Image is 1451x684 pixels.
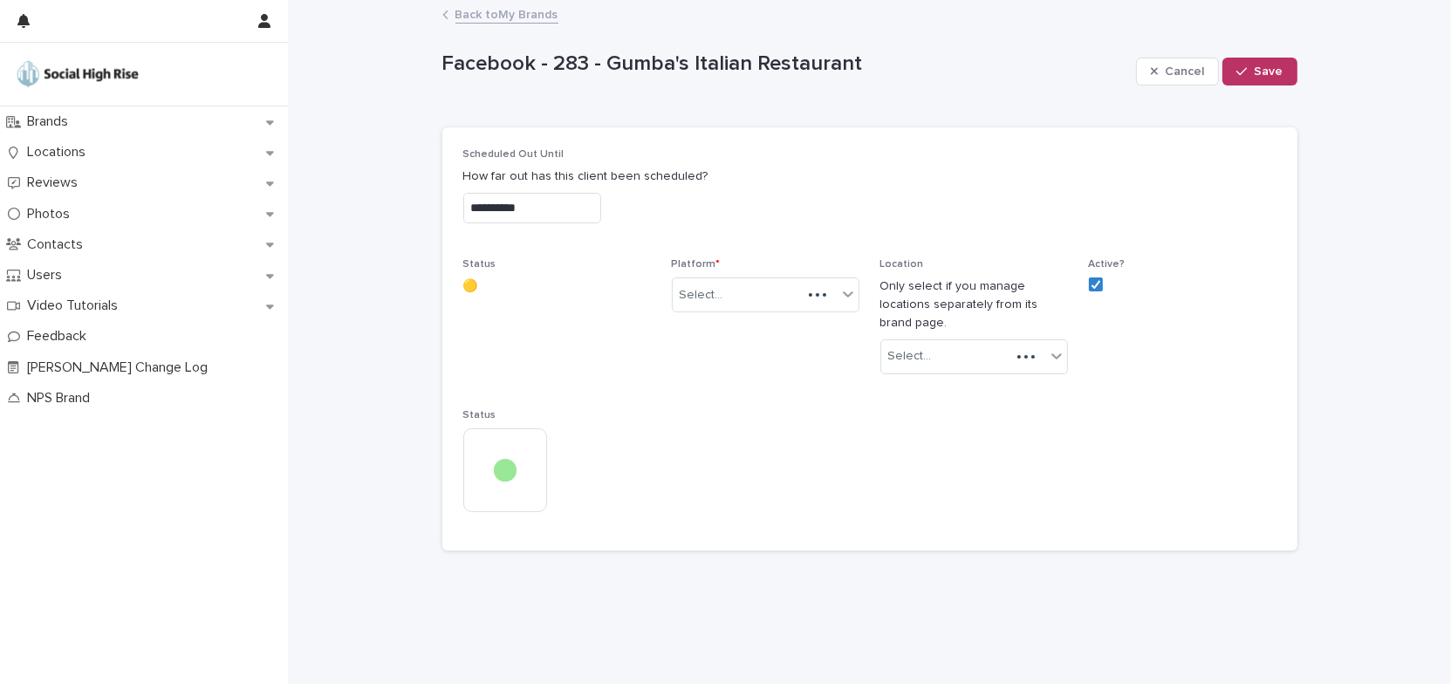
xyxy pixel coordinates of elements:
img: o5DnuTxEQV6sW9jFYBBf [14,57,141,92]
p: Photos [20,206,84,222]
span: Cancel [1165,65,1204,78]
p: Feedback [20,328,100,345]
p: [PERSON_NAME] Change Log [20,359,222,376]
a: Back toMy Brands [455,3,558,24]
p: Contacts [20,236,97,253]
p: Video Tutorials [20,298,132,314]
p: Brands [20,113,82,130]
button: Save [1222,58,1297,85]
span: Active? [1089,259,1126,270]
p: Only select if you manage locations separately from its brand page. [880,277,1068,332]
span: Status [463,410,496,421]
p: NPS Brand [20,390,104,407]
p: Reviews [20,174,92,191]
span: Status [463,259,496,270]
span: Save [1255,65,1283,78]
div: Select... [680,286,723,304]
div: Select... [888,347,932,366]
p: Users [20,267,76,284]
span: Platform [672,259,721,270]
p: Locations [20,144,99,161]
p: How far out has this client been scheduled? [463,168,1276,186]
button: Cancel [1136,58,1220,85]
p: Facebook - 283 - Gumba's Italian Restaurant [442,51,1129,77]
span: Location [880,259,924,270]
p: 🟡 [463,277,651,296]
span: Scheduled Out Until [463,149,565,160]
